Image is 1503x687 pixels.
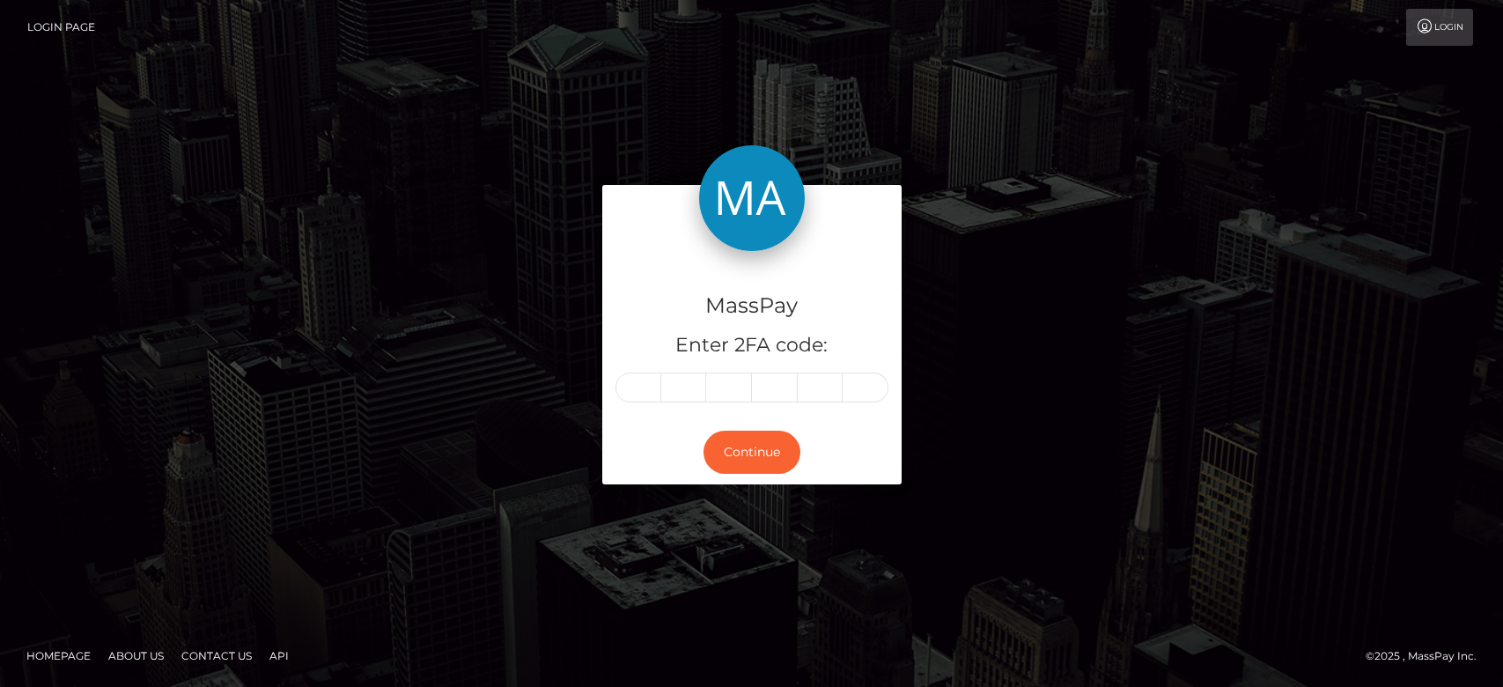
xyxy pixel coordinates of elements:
[1366,646,1490,666] div: © 2025 , MassPay Inc.
[27,9,95,46] a: Login Page
[615,332,888,359] h5: Enter 2FA code:
[174,642,259,669] a: Contact Us
[1406,9,1473,46] a: Login
[19,642,98,669] a: Homepage
[699,145,805,251] img: MassPay
[101,642,171,669] a: About Us
[615,291,888,321] h4: MassPay
[262,642,296,669] a: API
[704,431,800,474] button: Continue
